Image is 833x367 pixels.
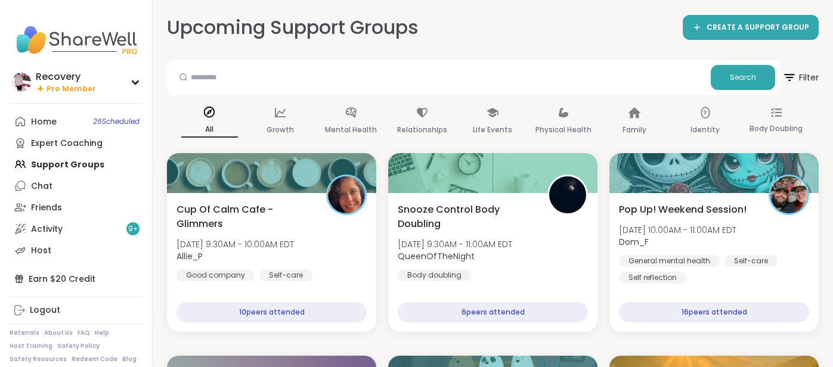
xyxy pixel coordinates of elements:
a: Safety Policy [57,342,100,350]
p: Mental Health [325,123,377,137]
img: Dom_F [770,176,807,213]
p: Physical Health [535,123,592,137]
img: Allie_P [328,176,365,213]
b: Dom_F [619,236,649,248]
a: Referrals [10,329,39,337]
span: 9 + [128,224,138,234]
button: Search [711,65,775,90]
div: Home [31,116,57,128]
span: 26 Scheduled [93,117,140,126]
span: CREATE A SUPPORT GROUP [707,23,809,33]
button: Filter [782,60,819,95]
a: Safety Resources [10,355,67,363]
p: Life Events [473,123,512,137]
span: Cup Of Calm Cafe - Glimmers [176,203,313,231]
div: Good company [176,269,255,281]
a: Help [95,329,109,337]
a: Redeem Code [72,355,117,363]
span: [DATE] 10:00AM - 11:00AM EDT [619,224,736,236]
a: Host [10,240,143,261]
a: Home26Scheduled [10,111,143,132]
div: Chat [31,181,52,192]
span: Search [730,72,756,83]
span: Pop Up! Weekend Session! [619,203,747,217]
div: Logout [30,304,60,316]
img: QueenOfTheNight [549,176,586,213]
div: Recovery [36,70,96,83]
p: Relationships [397,123,447,137]
a: Friends [10,197,143,218]
a: Blog [122,355,137,363]
div: Earn $20 Credit [10,268,143,290]
b: Allie_P [176,250,203,262]
div: Body doubling [398,269,471,281]
img: ShareWell Nav Logo [10,19,143,61]
div: Activity [31,223,63,235]
span: [DATE] 9:30AM - 11:00AM EDT [398,238,512,250]
div: General mental health [619,255,720,267]
span: Snooze Control Body Doubling [398,203,534,231]
span: Filter [782,63,819,92]
h2: Upcoming Support Groups [167,14,419,41]
div: Self-care [724,255,778,267]
p: All [181,122,238,138]
span: [DATE] 9:30AM - 10:00AM EDT [176,238,294,250]
a: CREATE A SUPPORT GROUP [683,15,819,40]
span: Pro Member [47,84,96,94]
div: 16 peers attended [619,302,809,322]
div: 6 peers attended [398,302,588,322]
a: Host Training [10,342,52,350]
img: Recovery [12,73,31,92]
div: Self-care [259,269,312,281]
div: Host [31,245,51,257]
a: About Us [44,329,73,337]
a: Chat [10,175,143,197]
p: Body Doubling [750,122,803,136]
p: Identity [690,123,720,137]
p: Family [623,123,646,137]
a: Expert Coaching [10,132,143,154]
p: Growth [267,123,294,137]
div: Expert Coaching [31,138,103,150]
a: Logout [10,300,143,321]
a: FAQ [78,329,90,337]
b: QueenOfTheNight [398,250,475,262]
div: Friends [31,202,62,214]
div: 10 peers attended [176,302,367,322]
a: Activity9+ [10,218,143,240]
div: Self reflection [619,272,686,284]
